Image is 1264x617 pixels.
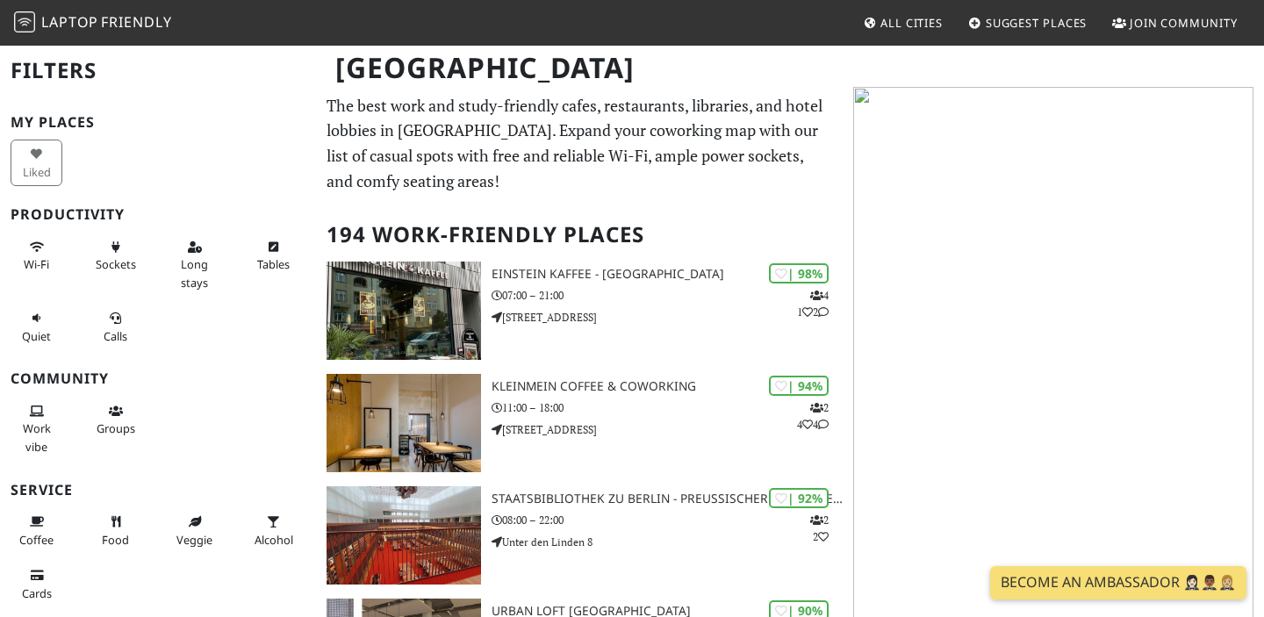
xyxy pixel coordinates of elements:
[327,208,832,262] h2: 194 Work-Friendly Places
[492,534,843,550] p: Unter den Linden 8
[492,379,843,394] h3: KleinMein Coffee & Coworking
[797,287,829,320] p: 4 1 2
[22,585,52,601] span: Credit cards
[14,11,35,32] img: LaptopFriendly
[316,374,843,472] a: KleinMein Coffee & Coworking | 94% 244 KleinMein Coffee & Coworking 11:00 – 18:00 [STREET_ADDRESS]
[1130,15,1238,31] span: Join Community
[316,262,843,360] a: Einstein Kaffee - Charlottenburg | 98% 412 Einstein Kaffee - [GEOGRAPHIC_DATA] 07:00 – 21:00 [STR...
[321,44,839,92] h1: [GEOGRAPHIC_DATA]
[492,512,843,528] p: 08:00 – 22:00
[492,421,843,438] p: [STREET_ADDRESS]
[11,114,305,131] h3: My Places
[492,267,843,282] h3: Einstein Kaffee - [GEOGRAPHIC_DATA]
[255,532,293,548] span: Alcohol
[90,233,141,279] button: Sockets
[986,15,1088,31] span: Suggest Places
[327,374,481,472] img: KleinMein Coffee & Coworking
[492,287,843,304] p: 07:00 – 21:00
[24,256,49,272] span: Stable Wi-Fi
[11,397,62,461] button: Work vibe
[327,486,481,585] img: Staatsbibliothek zu Berlin - Preußischer Kulturbesitz
[769,263,829,283] div: | 98%
[257,256,290,272] span: Work-friendly tables
[101,12,171,32] span: Friendly
[96,256,136,272] span: Power sockets
[90,507,141,554] button: Food
[176,532,212,548] span: Veggie
[11,561,62,607] button: Cards
[248,233,299,279] button: Tables
[181,256,208,290] span: Long stays
[961,7,1095,39] a: Suggest Places
[856,7,950,39] a: All Cities
[19,532,54,548] span: Coffee
[23,420,51,454] span: People working
[327,262,481,360] img: Einstein Kaffee - Charlottenburg
[492,399,843,416] p: 11:00 – 18:00
[11,370,305,387] h3: Community
[316,486,843,585] a: Staatsbibliothek zu Berlin - Preußischer Kulturbesitz | 92% 22 Staatsbibliothek zu Berlin - Preuß...
[248,507,299,554] button: Alcohol
[769,488,829,508] div: | 92%
[97,420,135,436] span: Group tables
[880,15,943,31] span: All Cities
[11,507,62,554] button: Coffee
[11,44,305,97] h2: Filters
[769,376,829,396] div: | 94%
[22,328,51,344] span: Quiet
[11,233,62,279] button: Wi-Fi
[11,304,62,350] button: Quiet
[41,12,98,32] span: Laptop
[11,206,305,223] h3: Productivity
[90,304,141,350] button: Calls
[797,399,829,433] p: 2 4 4
[90,397,141,443] button: Groups
[492,309,843,326] p: [STREET_ADDRESS]
[492,491,843,506] h3: Staatsbibliothek zu Berlin - Preußischer Kulturbesitz
[327,93,832,194] p: The best work and study-friendly cafes, restaurants, libraries, and hotel lobbies in [GEOGRAPHIC_...
[169,233,220,297] button: Long stays
[1105,7,1245,39] a: Join Community
[990,566,1246,599] a: Become an Ambassador 🤵🏻‍♀️🤵🏾‍♂️🤵🏼‍♀️
[11,482,305,499] h3: Service
[169,507,220,554] button: Veggie
[104,328,127,344] span: Video/audio calls
[102,532,129,548] span: Food
[810,512,829,545] p: 2 2
[14,8,172,39] a: LaptopFriendly LaptopFriendly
